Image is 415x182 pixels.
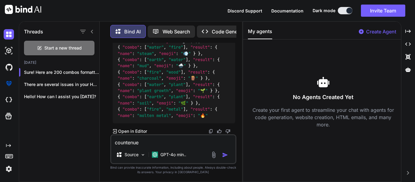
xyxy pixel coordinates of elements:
span: } [196,100,198,106]
span: : [210,106,212,112]
span: , [164,45,166,50]
span: , [198,100,201,106]
span: : [132,100,135,106]
span: "combo" [122,57,139,62]
span: : [176,51,178,56]
span: : [210,45,212,50]
span: [ [144,57,147,62]
span: } [193,51,196,56]
span: "💨" [181,51,191,56]
span: , [183,69,186,75]
span: : [173,100,176,106]
span: "emoji" [176,88,193,93]
span: "🌿" [178,100,188,106]
p: Create Agent [366,28,396,35]
span: "🪵" [188,76,198,81]
span: , [188,94,190,100]
span: : [193,113,195,118]
span: [ [144,69,147,75]
p: Bind can provide inaccurate information, including about people. Always double-check its answers.... [110,165,236,174]
span: "fire" [147,106,161,112]
img: GPT-4o mini [152,152,158,158]
span: "earth" [147,94,164,100]
span: , [196,63,198,69]
textarea: countenue [111,135,235,146]
span: [ [144,45,147,50]
span: } [210,88,213,93]
img: copy [208,129,213,134]
img: settings [4,164,14,174]
img: darkChat [4,29,14,39]
p: Code Generator [212,28,249,35]
span: { [118,57,120,62]
span: [ [144,106,147,112]
span: { [118,106,120,112]
span: : [139,57,142,62]
span: "emoji" [166,76,183,81]
span: "result" [193,94,212,100]
span: Discord Support [228,8,262,13]
p: Open in Editor [118,128,147,134]
span: "water" [147,82,164,87]
span: "result" [193,82,212,87]
span: , [161,106,164,112]
span: "combo" [122,45,139,50]
span: { [215,45,217,50]
span: { [118,94,120,100]
span: "water" [169,57,186,62]
p: Web Search [163,28,190,35]
img: icon [222,152,228,158]
span: : [139,82,142,87]
span: , [164,94,166,100]
span: ] [181,69,183,75]
span: } [193,63,196,69]
span: } [205,76,208,81]
span: "combo" [122,69,139,75]
span: ] [186,82,188,87]
span: : [139,94,142,100]
button: Discord Support [228,8,262,14]
img: Pick Models [140,152,146,157]
span: [ [144,94,147,100]
span: "result" [190,106,210,112]
span: : [207,69,210,75]
button: Invite Team [361,5,405,17]
span: , [218,88,220,93]
span: "charcoal" [137,76,161,81]
span: "emoji" [159,51,176,56]
span: Start a new thread [44,45,82,51]
img: premium [4,78,14,89]
span: { [212,69,215,75]
img: cloudideIcon [4,95,14,105]
p: Bind AI [124,28,141,35]
span: } [198,51,201,56]
span: : [132,51,135,56]
span: : [212,82,215,87]
span: "emoji" [156,100,173,106]
span: } [191,100,193,106]
span: "molten metal" [137,113,171,118]
span: "fire" [147,69,161,75]
span: Documentation [271,8,304,13]
img: Bind AI [5,5,41,14]
h3: No Agents Created Yet [248,93,399,101]
span: , [171,88,173,93]
span: "steam" [137,51,154,56]
span: { [118,69,120,75]
p: Create your first agent to streamline your chat with agents for code generation, website creation... [248,106,399,128]
span: ] [186,57,188,62]
span: : [139,69,142,75]
span: , [164,57,166,62]
p: Sure! Here are 200 combos formatted as y... [24,69,99,75]
span: , [152,100,154,106]
span: "combo" [122,82,139,87]
span: "plant" [169,94,186,100]
span: { [215,106,217,112]
span: : [132,113,135,118]
img: dislike [225,129,230,134]
span: , [208,76,210,81]
span: , [188,57,190,62]
span: "water" [147,45,164,50]
img: darkAi-studio [4,46,14,56]
span: "name" [118,76,132,81]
